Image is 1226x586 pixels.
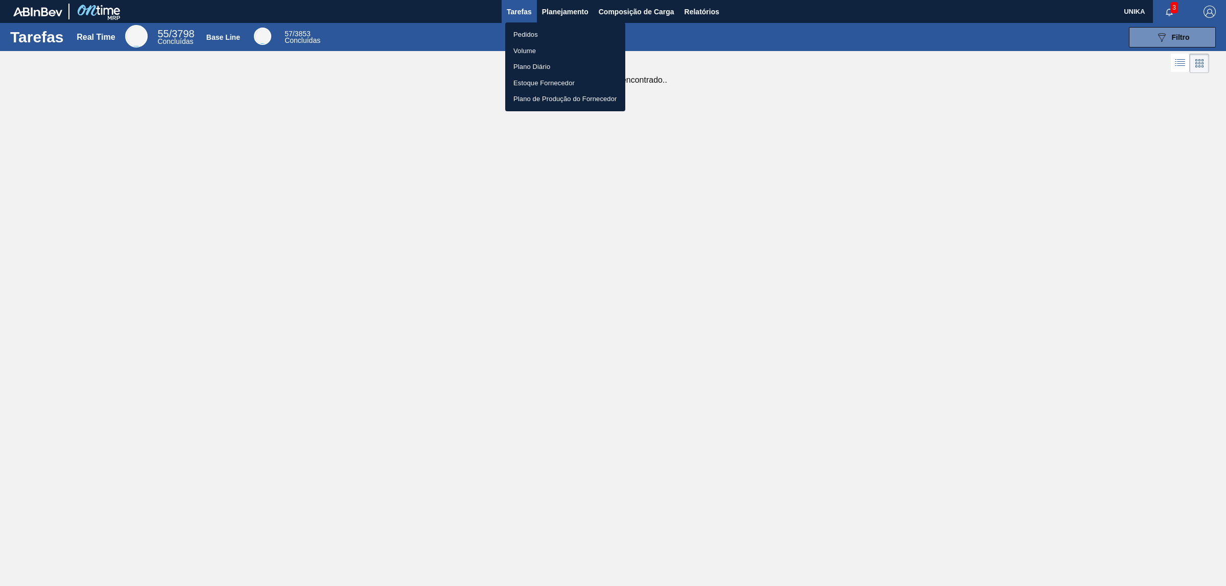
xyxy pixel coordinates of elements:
a: Volume [505,43,625,59]
a: Pedidos [505,27,625,43]
a: Estoque Fornecedor [505,75,625,91]
a: Plano de Produção do Fornecedor [505,91,625,107]
a: Plano Diário [505,59,625,75]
